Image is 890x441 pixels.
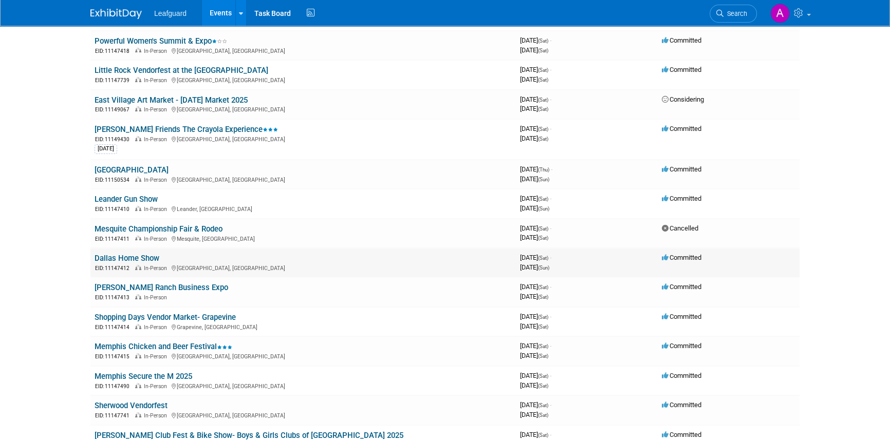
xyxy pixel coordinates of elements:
[135,236,141,241] img: In-Person Event
[550,372,551,379] span: -
[520,175,549,183] span: [DATE]
[538,206,549,212] span: (Sun)
[95,107,134,112] span: EID: 11149067
[520,195,551,202] span: [DATE]
[95,46,512,55] div: [GEOGRAPHIC_DATA], [GEOGRAPHIC_DATA]
[520,66,551,73] span: [DATE]
[550,313,551,320] span: -
[538,38,548,44] span: (Sat)
[95,254,159,263] a: Dallas Home Show
[550,283,551,291] span: -
[662,254,701,261] span: Committed
[95,295,134,300] span: EID: 11147413
[538,106,548,112] span: (Sat)
[550,342,551,350] span: -
[144,324,170,331] span: In-Person
[520,135,548,142] span: [DATE]
[538,402,548,408] span: (Sat)
[144,136,170,143] span: In-Person
[95,313,236,322] a: Shopping Days Vendor Market- Grapevine
[144,236,170,242] span: In-Person
[550,195,551,202] span: -
[520,224,551,232] span: [DATE]
[520,313,551,320] span: [DATE]
[662,283,701,291] span: Committed
[135,106,141,111] img: In-Person Event
[538,324,548,330] span: (Sat)
[144,294,170,301] span: In-Person
[135,412,141,417] img: In-Person Event
[95,224,222,234] a: Mesquite Championship Fair & Rodeo
[538,196,548,202] span: (Sat)
[520,263,549,271] span: [DATE]
[135,383,141,388] img: In-Person Event
[144,353,170,360] span: In-Person
[520,105,548,112] span: [DATE]
[135,177,141,182] img: In-Person Event
[520,204,549,212] span: [DATE]
[550,125,551,132] span: -
[662,342,701,350] span: Committed
[95,411,512,419] div: [GEOGRAPHIC_DATA], [GEOGRAPHIC_DATA]
[520,411,548,418] span: [DATE]
[538,67,548,73] span: (Sat)
[95,401,168,410] a: Sherwood Vendorfest
[520,293,548,300] span: [DATE]
[95,381,512,390] div: [GEOGRAPHIC_DATA], [GEOGRAPHIC_DATA]
[144,383,170,390] span: In-Person
[662,95,704,103] span: Considering
[538,343,548,349] span: (Sat)
[538,314,548,320] span: (Sat)
[662,401,701,409] span: Committed
[95,204,512,213] div: Leander, [GEOGRAPHIC_DATA]
[95,234,512,243] div: Mesquite, [GEOGRAPHIC_DATA]
[520,46,548,54] span: [DATE]
[538,294,548,300] span: (Sat)
[538,412,548,418] span: (Sat)
[662,66,701,73] span: Committed
[538,353,548,359] span: (Sat)
[95,206,134,212] span: EID: 11147410
[95,135,512,143] div: [GEOGRAPHIC_DATA], [GEOGRAPHIC_DATA]
[95,105,512,113] div: [GEOGRAPHIC_DATA], [GEOGRAPHIC_DATA]
[520,352,548,359] span: [DATE]
[95,66,268,75] a: Little Rock Vendorfest at the [GEOGRAPHIC_DATA]
[95,372,192,381] a: Memphis Secure the M 2025
[538,97,548,103] span: (Sat)
[520,283,551,291] span: [DATE]
[154,9,187,17] span: Leafguard
[520,372,551,379] span: [DATE]
[144,177,170,183] span: In-Person
[550,95,551,103] span: -
[95,283,228,292] a: [PERSON_NAME] Ranch Business Expo
[520,381,548,389] span: [DATE]
[95,431,403,440] a: [PERSON_NAME] Club Fest & Bike Show- Boys & Girls Clubs of [GEOGRAPHIC_DATA] 2025
[538,284,548,290] span: (Sat)
[538,167,549,172] span: (Thu)
[520,165,552,173] span: [DATE]
[520,254,551,261] span: [DATE]
[95,144,117,154] div: [DATE]
[95,352,512,360] div: [GEOGRAPHIC_DATA], [GEOGRAPHIC_DATA]
[538,432,548,438] span: (Sat)
[95,354,134,359] span: EID: 11147415
[538,383,548,389] span: (Sat)
[95,413,134,418] span: EID: 11147741
[144,412,170,419] span: In-Person
[662,431,701,438] span: Committed
[550,36,551,44] span: -
[538,255,548,261] span: (Sat)
[662,165,701,173] span: Committed
[538,235,548,241] span: (Sat)
[538,48,548,53] span: (Sat)
[95,75,512,84] div: [GEOGRAPHIC_DATA], [GEOGRAPHIC_DATA]
[550,431,551,438] span: -
[95,36,227,46] a: Powerful Women's Summit & Expo
[95,125,278,134] a: [PERSON_NAME] Friends The Crayola Experience
[520,342,551,350] span: [DATE]
[95,78,134,83] span: EID: 11147739
[520,322,548,330] span: [DATE]
[520,401,551,409] span: [DATE]
[95,165,169,175] a: [GEOGRAPHIC_DATA]
[710,5,757,23] a: Search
